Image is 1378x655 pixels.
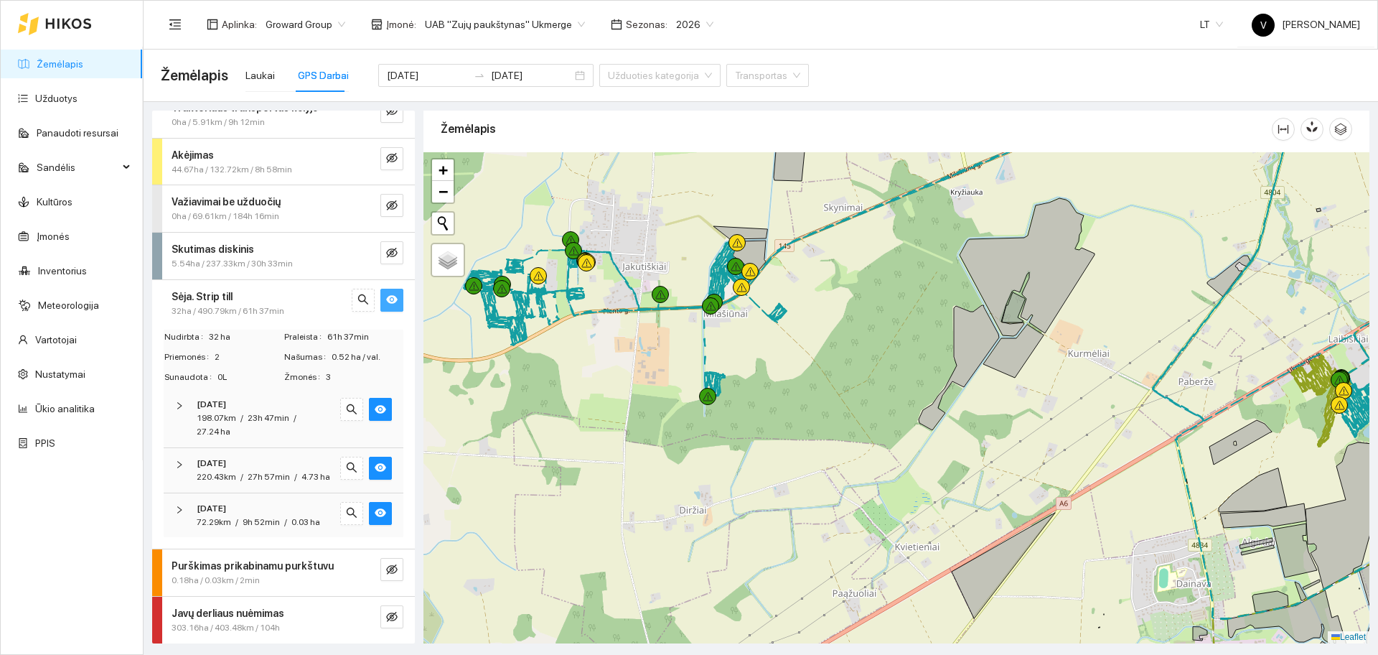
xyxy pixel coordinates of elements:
[207,19,218,30] span: layout
[375,404,386,417] span: eye
[386,105,398,119] span: eye-invisible
[245,68,275,83] div: Laukai
[425,14,585,35] span: UAB "Zujų paukštynas" Ukmerge
[240,413,243,423] span: /
[175,506,184,514] span: right
[35,437,55,449] a: PPIS
[676,14,713,35] span: 2026
[386,200,398,213] span: eye-invisible
[172,574,260,587] span: 0.18ha / 0.03km / 2min
[1260,14,1267,37] span: V
[152,185,415,232] div: Važiavimai be užduočių0ha / 69.61km / 184h 16mineye-invisible
[326,371,403,384] span: 3
[161,10,189,39] button: menu-fold
[1331,632,1366,642] a: Leaflet
[340,457,363,480] button: search
[164,448,403,493] div: [DATE]220.43km/27h 57min/4.73 hasearcheye
[209,330,283,344] span: 32 ha
[172,102,318,113] strong: Traktoriaus transportas kelyje
[284,517,287,527] span: /
[240,472,243,482] span: /
[611,19,622,30] span: calendar
[152,91,415,138] div: Traktoriaus transportas kelyje0ha / 5.91km / 9h 12mineye-invisible
[37,127,118,139] a: Panaudoti resursai
[175,401,184,410] span: right
[1252,19,1360,30] span: [PERSON_NAME]
[172,257,293,271] span: 5.54ha / 237.33km / 30h 33min
[352,289,375,312] button: search
[375,462,386,475] span: eye
[172,291,233,302] strong: Sėja. Strip till
[217,371,283,384] span: 0L
[215,350,283,364] span: 2
[284,330,327,344] span: Praleista
[380,289,403,312] button: eye
[340,502,363,525] button: search
[332,350,403,364] span: 0.52 ha / val.
[386,294,398,307] span: eye
[626,17,667,32] span: Sezonas :
[172,608,284,619] strong: Javų derliaus nuėmimas
[164,350,215,364] span: Priemonės
[369,398,392,421] button: eye
[284,350,332,364] span: Našumas
[164,389,403,447] div: [DATE]198.07km/23h 47min/27.24 hasearcheye
[474,70,485,81] span: swap-right
[387,68,468,83] input: Pradžios data
[197,399,226,409] strong: [DATE]
[386,17,416,32] span: Įmonė :
[441,108,1272,149] div: Žemėlapis
[172,196,281,208] strong: Važiavimai be užduočių
[37,196,72,208] a: Kultūros
[152,233,415,279] div: Skutimas diskinis5.54ha / 237.33km / 30h 33mineye-invisible
[37,58,83,70] a: Žemėlapis
[35,403,95,414] a: Ūkio analitika
[1272,118,1295,141] button: column-width
[172,163,292,177] span: 44.67ha / 132.72km / 8h 58min
[439,161,448,179] span: +
[172,149,214,161] strong: Akėjimas
[380,605,403,628] button: eye-invisible
[301,472,330,482] span: 4.73 ha
[38,265,87,277] a: Inventorius
[284,371,326,384] span: Žmonės
[197,427,230,437] span: 27.24 ha
[248,472,290,482] span: 27h 57min
[298,68,349,83] div: GPS Darbai
[172,243,254,255] strong: Skutimas diskinis
[197,517,231,527] span: 72.29km
[380,558,403,581] button: eye-invisible
[197,503,226,514] strong: [DATE]
[172,560,334,572] strong: Purškimas prikabinamu purkštuvu
[369,502,392,525] button: eye
[37,153,118,182] span: Sandėlis
[152,597,415,644] div: Javų derliaus nuėmimas303.16ha / 403.48km / 104heye-invisible
[248,413,289,423] span: 23h 47min
[35,334,77,345] a: Vartotojai
[37,231,70,242] a: Įmonės
[152,139,415,185] div: Akėjimas44.67ha / 132.72km / 8h 58mineye-invisible
[164,371,217,384] span: Sunaudota
[243,517,280,527] span: 9h 52min
[1200,14,1223,35] span: LT
[294,472,297,482] span: /
[266,14,345,35] span: Groward Group
[152,549,415,596] div: Purškimas prikabinamu purkštuvu0.18ha / 0.03km / 2mineye-invisible
[340,398,363,421] button: search
[197,472,236,482] span: 220.43km
[357,294,369,307] span: search
[172,210,279,223] span: 0ha / 69.61km / 184h 16min
[38,299,99,311] a: Meteorologija
[380,100,403,123] button: eye-invisible
[386,564,398,577] span: eye-invisible
[235,517,238,527] span: /
[386,611,398,625] span: eye-invisible
[152,280,415,327] div: Sėja. Strip till32ha / 490.79km / 61h 37minsearcheye
[346,404,357,417] span: search
[380,147,403,170] button: eye-invisible
[197,458,226,468] strong: [DATE]
[375,507,386,521] span: eye
[35,93,78,104] a: Užduotys
[291,517,320,527] span: 0.03 ha
[1272,124,1294,135] span: column-width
